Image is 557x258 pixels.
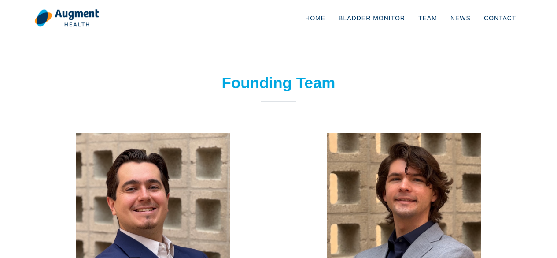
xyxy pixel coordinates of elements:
[332,4,412,33] a: Bladder Monitor
[412,4,444,33] a: Team
[299,4,332,33] a: Home
[34,9,99,27] img: logo
[444,4,477,33] a: News
[477,4,523,33] a: Contact
[160,74,398,92] h2: Founding Team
